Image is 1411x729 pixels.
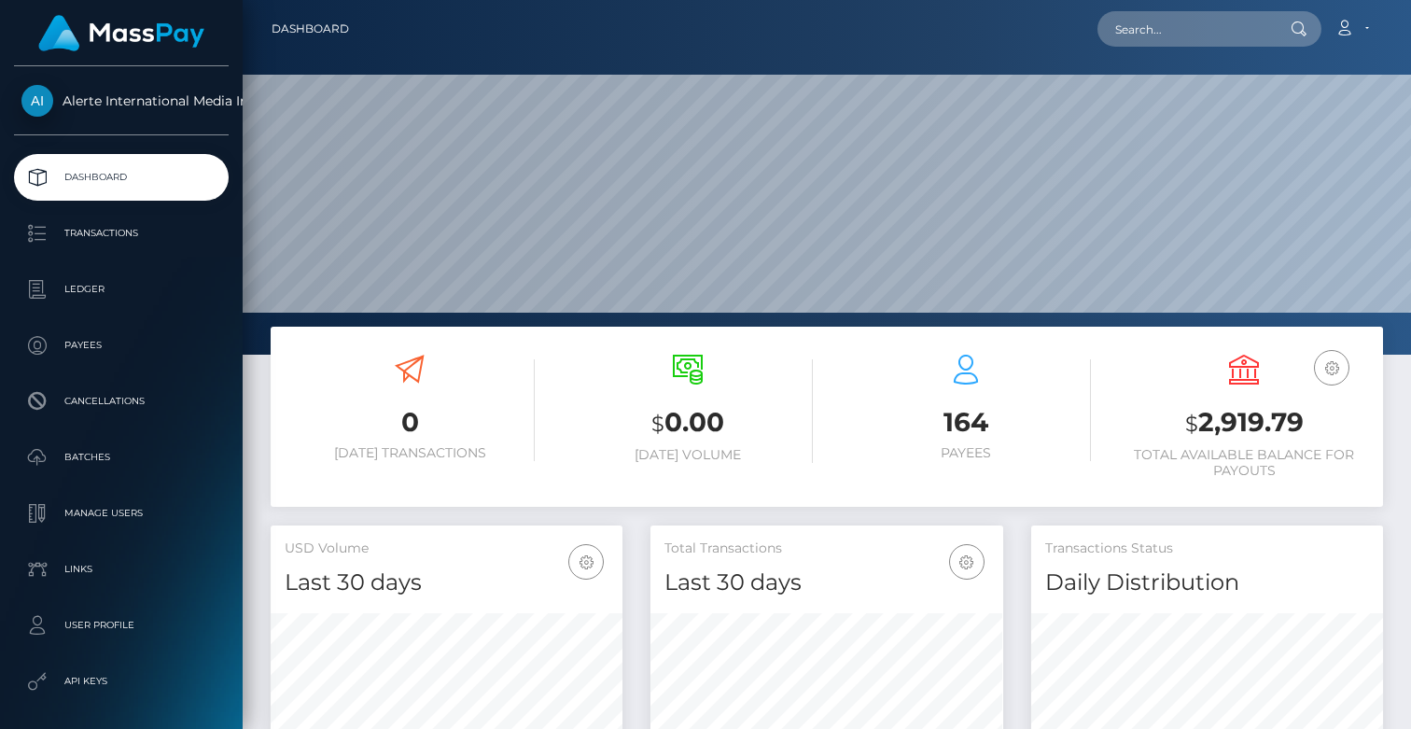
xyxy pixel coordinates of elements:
img: Alerte International Media Inc. [21,85,53,117]
h6: [DATE] Transactions [285,445,535,461]
a: Cancellations [14,378,229,425]
p: Manage Users [21,499,221,527]
a: API Keys [14,658,229,705]
a: Batches [14,434,229,481]
p: Transactions [21,219,221,247]
h5: Transactions Status [1045,540,1369,558]
p: API Keys [21,667,221,695]
h3: 164 [841,404,1091,441]
h3: 0 [285,404,535,441]
h6: Total Available Balance for Payouts [1119,447,1369,479]
h6: [DATE] Volume [563,447,813,463]
h3: 0.00 [563,404,813,442]
a: Manage Users [14,490,229,537]
img: MassPay Logo [38,15,204,51]
p: Links [21,555,221,583]
span: Alerte International Media Inc. [14,92,229,109]
a: Links [14,546,229,593]
small: $ [651,411,664,437]
a: Transactions [14,210,229,257]
h4: Last 30 days [664,567,988,599]
input: Search... [1097,11,1273,47]
h3: 2,919.79 [1119,404,1369,442]
a: Dashboard [14,154,229,201]
h4: Daily Distribution [1045,567,1369,599]
h5: Total Transactions [664,540,988,558]
a: Payees [14,322,229,369]
h4: Last 30 days [285,567,608,599]
a: User Profile [14,602,229,649]
h5: USD Volume [285,540,608,558]
p: User Profile [21,611,221,639]
p: Ledger [21,275,221,303]
h6: Payees [841,445,1091,461]
p: Batches [21,443,221,471]
p: Cancellations [21,387,221,415]
p: Payees [21,331,221,359]
small: $ [1185,411,1198,437]
a: Dashboard [272,9,349,49]
a: Ledger [14,266,229,313]
p: Dashboard [21,163,221,191]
